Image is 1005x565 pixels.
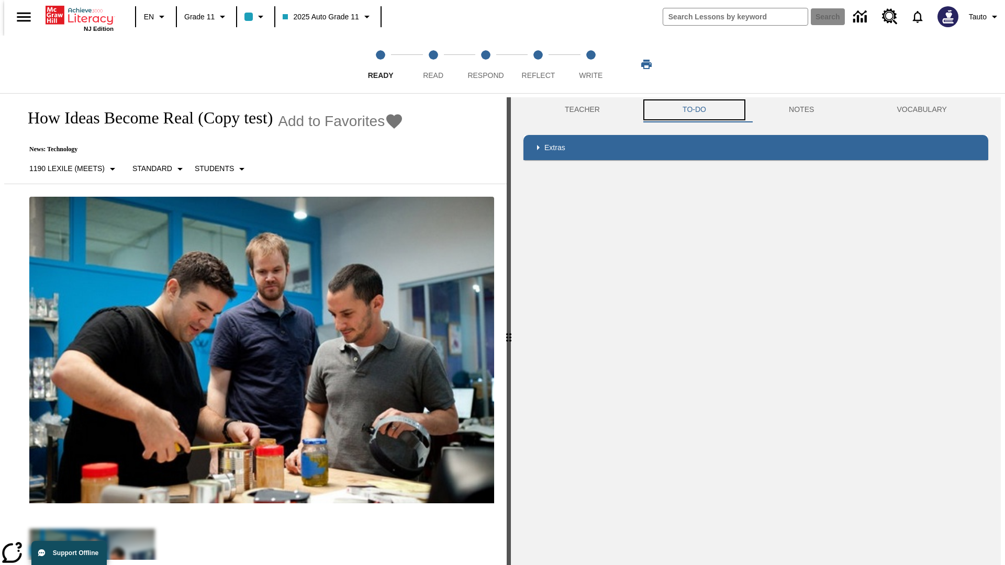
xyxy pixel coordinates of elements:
[31,541,107,565] button: Support Offline
[641,97,747,122] button: TO-DO
[29,163,105,174] p: 1190 Lexile (Meets)
[969,12,987,22] span: Tauto
[240,7,271,26] button: Class color is light blue. Change class color
[195,163,234,174] p: Students
[180,7,233,26] button: Grade: Grade 11, Select a grade
[931,3,965,30] button: Select a new avatar
[53,549,98,557] span: Support Offline
[663,8,808,25] input: search field
[508,36,568,93] button: Reflect step 4 of 5
[467,71,504,80] span: Respond
[17,145,404,153] p: News: Technology
[876,3,904,31] a: Resource Center, Will open in new tab
[184,12,215,22] span: Grade 11
[25,160,123,178] button: Select Lexile, 1190 Lexile (Meets)
[8,2,39,32] button: Open side menu
[523,135,988,160] div: Extras
[522,71,555,80] span: Reflect
[937,6,958,27] img: Avatar
[368,71,394,80] span: Ready
[507,97,511,565] div: Press Enter or Spacebar and then press right and left arrow keys to move the slider
[17,108,273,128] h1: How Ideas Become Real (Copy test)
[855,97,988,122] button: VOCABULARY
[84,26,114,32] span: NJ Edition
[511,97,1001,565] div: activity
[278,113,385,130] span: Add to Favorites
[423,71,443,80] span: Read
[46,4,114,32] div: Home
[132,163,172,174] p: Standard
[747,97,855,122] button: NOTES
[139,7,173,26] button: Language: EN, Select a language
[350,36,411,93] button: Ready step 1 of 5
[965,7,1005,26] button: Profile/Settings
[523,97,641,122] button: Teacher
[904,3,931,30] a: Notifications
[29,197,494,503] img: Quirky founder Ben Kaufman tests a new product with co-worker Gaz Brown and product inventor Jon ...
[4,97,507,560] div: reading
[278,7,377,26] button: Class: 2025 Auto Grade 11, Select your class
[191,160,252,178] button: Select Student
[523,97,988,122] div: Instructional Panel Tabs
[278,112,404,130] button: Add to Favorites - How Ideas Become Real (Copy test)
[561,36,621,93] button: Write step 5 of 5
[630,55,663,74] button: Print
[128,160,191,178] button: Scaffolds, Standard
[455,36,516,93] button: Respond step 3 of 5
[283,12,359,22] span: 2025 Auto Grade 11
[847,3,876,31] a: Data Center
[544,142,565,153] p: Extras
[144,12,154,22] span: EN
[403,36,463,93] button: Read step 2 of 5
[579,71,602,80] span: Write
